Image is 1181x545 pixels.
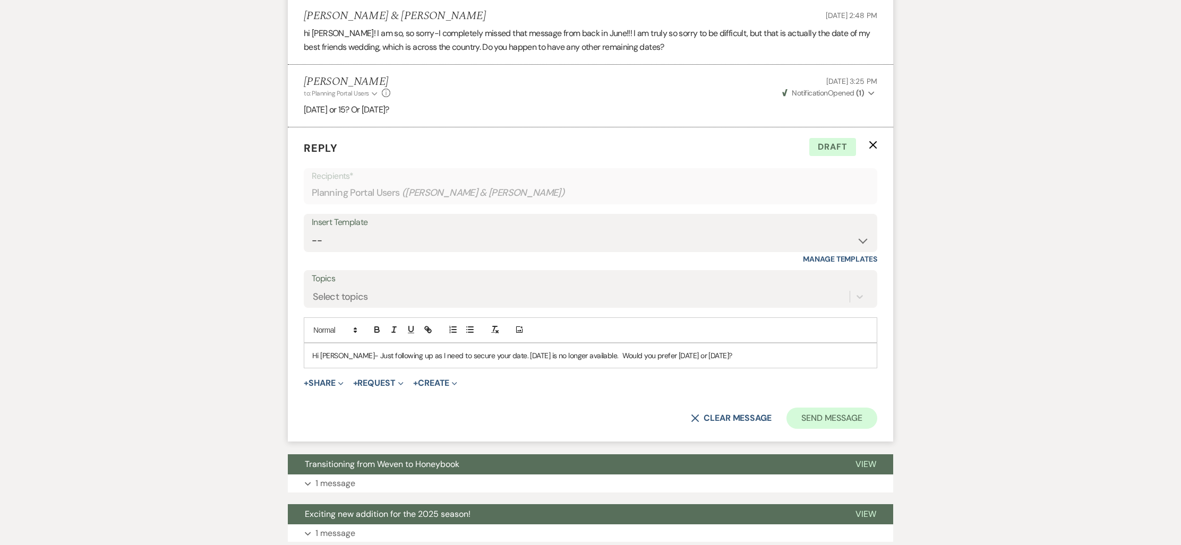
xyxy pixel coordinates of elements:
[304,89,369,98] span: to: Planning Portal Users
[304,75,390,89] h5: [PERSON_NAME]
[304,379,309,387] span: +
[353,379,404,387] button: Request
[856,88,864,98] strong: ( 1 )
[838,454,893,474] button: View
[312,215,869,230] div: Insert Template
[809,138,856,156] span: Draft
[826,76,877,86] span: [DATE] 3:25 PM
[781,88,877,99] button: NotificationOpened (1)
[803,254,877,264] a: Manage Templates
[304,103,877,117] p: [DATE] or 15? Or [DATE]?
[304,89,379,98] button: to: Planning Portal Users
[855,459,876,470] span: View
[855,508,876,520] span: View
[826,11,877,20] span: [DATE] 2:48 PM
[305,508,470,520] span: Exciting new addition for the 2025 season!
[315,526,355,540] p: 1 message
[312,350,869,361] p: Hi [PERSON_NAME]- Just following up as I need to secure your date. [DATE] is no longer available....
[402,186,565,200] span: ( [PERSON_NAME] & [PERSON_NAME] )
[288,454,838,474] button: Transitioning from Weven to Honeybook
[313,289,368,304] div: Select topics
[304,141,338,155] span: Reply
[782,88,864,98] span: Opened
[413,379,457,387] button: Create
[691,414,772,422] button: Clear message
[312,183,869,203] div: Planning Portal Users
[304,10,486,23] h5: [PERSON_NAME] & [PERSON_NAME]
[353,379,358,387] span: +
[786,408,877,429] button: Send Message
[792,88,827,98] span: Notification
[304,379,344,387] button: Share
[312,271,869,287] label: Topics
[288,474,893,492] button: 1 message
[312,169,869,183] p: Recipients*
[288,504,838,524] button: Exciting new addition for the 2025 season!
[305,459,459,470] span: Transitioning from Weven to Honeybook
[304,27,877,54] p: hi [PERSON_NAME]! I am so, so sorry-I completely missed that message from back in June!!! I am tr...
[413,379,418,387] span: +
[838,504,893,524] button: View
[288,524,893,542] button: 1 message
[315,477,355,490] p: 1 message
